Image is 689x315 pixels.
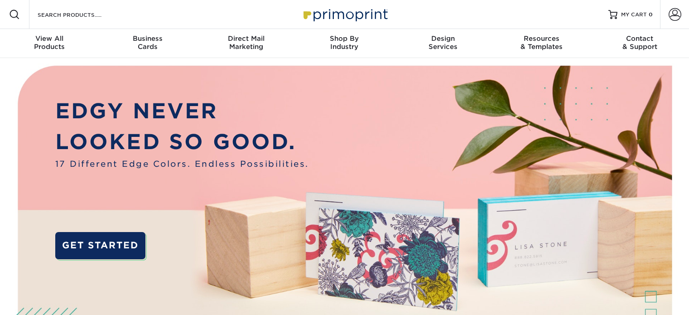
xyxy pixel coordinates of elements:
a: Direct MailMarketing [197,29,295,58]
div: Marketing [197,34,295,51]
div: Cards [98,34,197,51]
a: Contact& Support [591,29,689,58]
span: 0 [649,11,653,18]
span: Resources [492,34,590,43]
div: Industry [295,34,394,51]
a: BusinessCards [98,29,197,58]
p: LOOKED SO GOOD. [55,126,309,157]
span: Business [98,34,197,43]
a: DesignServices [394,29,492,58]
div: & Support [591,34,689,51]
a: Resources& Templates [492,29,590,58]
span: Contact [591,34,689,43]
div: Services [394,34,492,51]
input: SEARCH PRODUCTS..... [37,9,125,20]
a: Shop ByIndustry [295,29,394,58]
span: Shop By [295,34,394,43]
span: Direct Mail [197,34,295,43]
span: MY CART [621,11,647,19]
a: GET STARTED [55,232,145,259]
div: & Templates [492,34,590,51]
img: Primoprint [299,5,390,24]
p: EDGY NEVER [55,96,309,126]
span: Design [394,34,492,43]
span: 17 Different Edge Colors. Endless Possibilities. [55,158,309,170]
